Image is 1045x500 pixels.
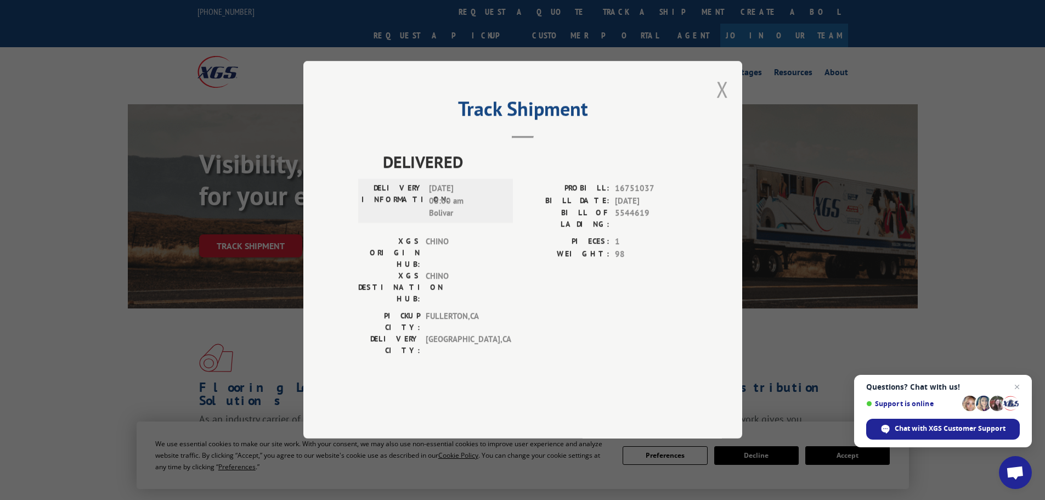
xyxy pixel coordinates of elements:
[358,311,420,334] label: PICKUP CITY:
[895,424,1006,434] span: Chat with XGS Customer Support
[615,236,687,249] span: 1
[615,195,687,207] span: [DATE]
[426,236,500,271] span: CHINO
[1010,380,1024,394] span: Close chat
[523,195,609,207] label: BILL DATE:
[426,311,500,334] span: FULLERTON , CA
[615,207,687,231] span: 5544619
[358,334,420,357] label: DELIVERY CITY:
[523,248,609,261] label: WEIGHT:
[615,183,687,195] span: 16751037
[716,75,728,104] button: Close modal
[866,400,958,408] span: Support is online
[383,150,687,175] span: DELIVERED
[358,236,420,271] label: XGS ORIGIN HUB:
[426,271,500,305] span: CHINO
[523,236,609,249] label: PIECES:
[523,207,609,231] label: BILL OF LADING:
[523,183,609,195] label: PROBILL:
[866,419,1020,440] div: Chat with XGS Customer Support
[358,271,420,305] label: XGS DESTINATION HUB:
[999,456,1032,489] div: Open chat
[358,101,687,122] h2: Track Shipment
[615,248,687,261] span: 98
[361,183,423,220] label: DELIVERY INFORMATION:
[426,334,500,357] span: [GEOGRAPHIC_DATA] , CA
[866,383,1020,391] span: Questions? Chat with us!
[429,183,503,220] span: [DATE] 08:00 am Bolivar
